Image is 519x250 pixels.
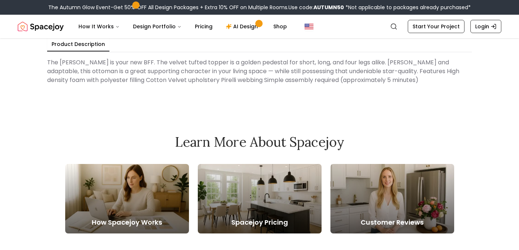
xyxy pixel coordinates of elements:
a: Spacejoy Pricing [198,164,322,233]
a: Spacejoy [18,19,64,34]
button: Design Portfolio [127,19,187,34]
span: Use code: [288,4,344,11]
a: How Spacejoy Works [65,164,189,233]
a: AI Design [220,19,266,34]
img: Spacejoy Logo [18,19,64,34]
a: Customer Reviews [330,164,454,233]
div: The Autumn Glow Event-Get 50% OFF All Design Packages + Extra 10% OFF on Multiple Rooms. [48,4,471,11]
a: Shop [267,19,293,34]
button: Product Description [47,37,109,51]
h5: Spacejoy Pricing [198,217,322,228]
h2: Learn More About Spacejoy [65,135,454,149]
b: AUTUMN50 [313,4,344,11]
button: How It Works [73,19,126,34]
a: Login [470,20,501,33]
img: United States [305,22,313,31]
nav: Global [18,15,501,38]
div: The [PERSON_NAME] is your new BFF. The velvet tufted topper is a golden pedestal for short, long,... [47,55,472,87]
a: Start Your Project [408,20,464,33]
h5: Customer Reviews [330,217,454,228]
nav: Main [73,19,293,34]
a: Pricing [189,19,218,34]
span: *Not applicable to packages already purchased* [344,4,471,11]
h5: How Spacejoy Works [65,217,189,228]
